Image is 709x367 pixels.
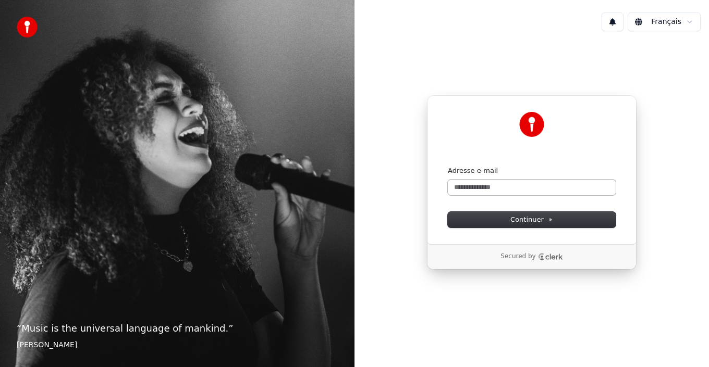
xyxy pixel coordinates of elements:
[448,166,498,175] label: Adresse e-mail
[538,253,563,260] a: Clerk logo
[519,112,544,137] img: Youka
[448,212,616,227] button: Continuer
[510,215,553,224] span: Continuer
[17,321,338,336] p: “ Music is the universal language of mankind. ”
[17,340,338,350] footer: [PERSON_NAME]
[17,17,38,37] img: youka
[500,252,535,261] p: Secured by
